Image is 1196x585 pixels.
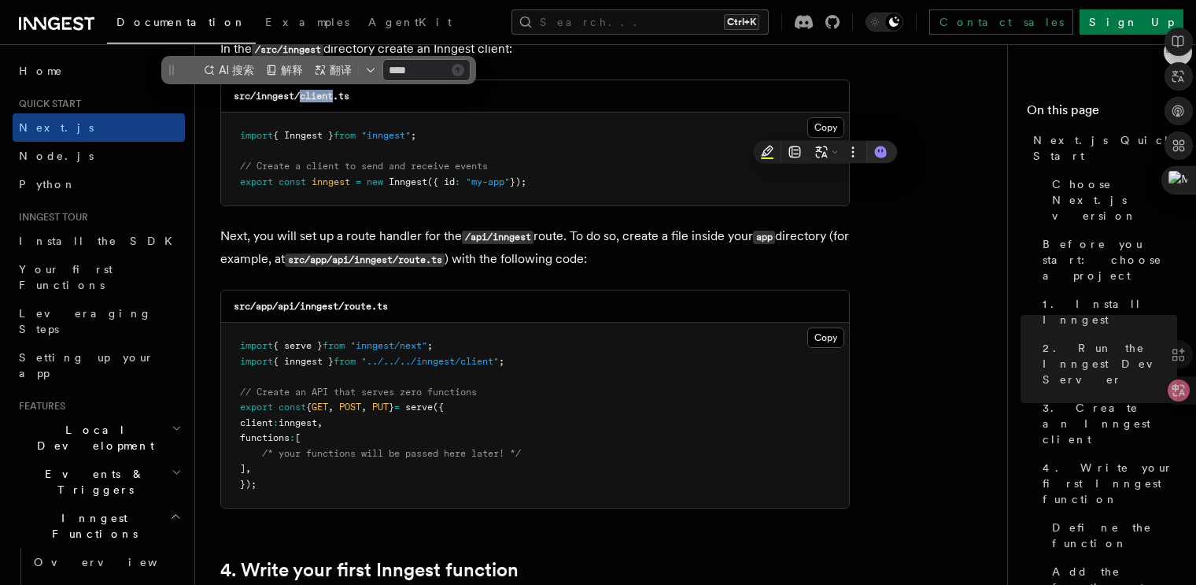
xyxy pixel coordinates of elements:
p: Next, you will set up a route handler for the route. To do so, create a file inside your director... [220,225,850,271]
a: 1. Install Inngest [1036,290,1177,334]
kbd: Ctrl+K [724,14,759,30]
button: Search...Ctrl+K [511,9,769,35]
span: Python [19,178,76,191]
span: , [245,463,251,474]
span: PUT [372,402,389,413]
span: 1. Install Inngest [1043,296,1177,328]
span: import [240,130,273,141]
span: functions [240,432,290,443]
code: /api/inngest [462,231,533,244]
code: src/inngest/client.ts [234,91,349,102]
span: /* your functions will be passed here later! */ [262,448,521,459]
a: Leveraging Steps [13,299,185,343]
span: = [394,402,400,413]
span: Examples [265,16,349,28]
span: = [356,176,361,187]
span: new [367,176,383,187]
span: }); [510,176,526,187]
span: "inngest" [361,130,411,141]
span: Install the SDK [19,235,182,247]
button: Events & Triggers [13,460,185,504]
span: { inngest } [273,356,334,367]
span: serve [405,402,433,413]
a: Python [13,170,185,198]
span: from [334,130,356,141]
span: Documentation [116,16,246,28]
span: "my-app" [466,176,510,187]
span: Inngest [389,176,427,187]
code: /src/inngest [252,43,323,57]
span: ; [499,356,504,367]
span: Define the function [1052,520,1177,551]
a: Sign Up [1080,9,1183,35]
span: // Create an API that serves zero functions [240,387,477,398]
a: Overview [28,548,185,576]
span: Next.js [19,121,94,134]
span: Inngest tour [13,211,88,224]
span: // Create a client to send and receive events [240,161,488,172]
span: GET [312,402,328,413]
a: 4. Write your first Inngest function [220,559,519,581]
span: Overview [34,556,196,568]
span: Node.js [19,150,94,162]
a: 2. Run the Inngest Dev Server [1036,334,1177,394]
span: { Inngest } [273,130,334,141]
span: Your first Functions [19,263,113,291]
code: src/app/api/inngest/route.ts [285,254,445,267]
span: Next.js Quick Start [1033,132,1177,164]
a: 3. Create an Inngest client [1036,394,1177,454]
a: Documentation [107,5,256,44]
span: const [279,176,306,187]
span: Events & Triggers [13,466,172,498]
h4: On this page [1027,101,1177,126]
button: Copy [807,117,844,138]
span: 4. Write your first Inngest function [1043,460,1177,507]
span: : [290,432,295,443]
span: ; [411,130,416,141]
span: Choose Next.js version [1052,176,1177,224]
a: Your first Functions [13,255,185,299]
span: Quick start [13,98,81,110]
span: 3. Create an Inngest client [1043,400,1177,447]
span: { [306,402,312,413]
button: Local Development [13,416,185,460]
a: Contact sales [929,9,1073,35]
span: export [240,402,273,413]
span: : [455,176,460,187]
button: Copy [807,328,844,348]
a: Examples [256,5,359,43]
a: Setting up your app [13,343,185,387]
a: Install the SDK [13,227,185,255]
span: Setting up your app [19,351,154,380]
code: app [753,231,775,244]
span: Home [19,63,63,79]
span: [ [295,432,301,443]
span: , [361,402,367,413]
a: 4. Write your first Inngest function [1036,454,1177,513]
span: { serve } [273,340,323,351]
span: ({ [433,402,444,413]
span: from [323,340,345,351]
span: POST [339,402,361,413]
a: Choose Next.js version [1046,170,1177,230]
span: inngest [279,417,317,428]
span: Inngest Functions [13,510,170,542]
a: Next.js Quick Start [1027,126,1177,170]
span: } [389,402,394,413]
span: ; [427,340,433,351]
span: "inngest/next" [350,340,427,351]
span: }); [240,479,257,490]
span: Features [13,400,65,413]
a: Home [13,57,185,85]
span: : [273,417,279,428]
button: Inngest Functions [13,504,185,548]
span: const [279,402,306,413]
a: Node.js [13,142,185,170]
span: from [334,356,356,367]
span: 2. Run the Inngest Dev Server [1043,340,1177,387]
span: ] [240,463,245,474]
a: Next.js [13,113,185,142]
span: , [328,402,334,413]
span: ({ id [427,176,455,187]
span: AgentKit [368,16,452,28]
